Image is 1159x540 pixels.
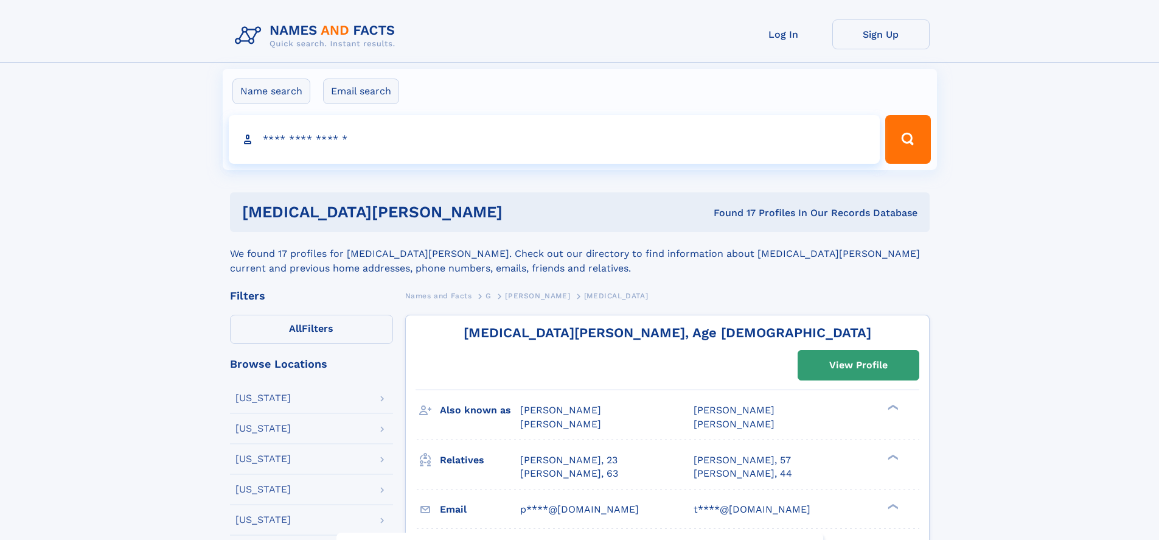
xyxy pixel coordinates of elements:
div: ❯ [885,502,899,510]
div: ❯ [885,404,899,412]
div: [US_STATE] [235,485,291,494]
a: [PERSON_NAME], 44 [694,467,792,480]
a: View Profile [798,351,919,380]
label: Name search [232,79,310,104]
a: Sign Up [832,19,930,49]
div: Found 17 Profiles In Our Records Database [608,206,917,220]
button: Search Button [885,115,930,164]
div: [US_STATE] [235,393,291,403]
input: search input [229,115,880,164]
span: [MEDICAL_DATA] [584,292,648,300]
a: Log In [735,19,832,49]
a: [MEDICAL_DATA][PERSON_NAME], Age [DEMOGRAPHIC_DATA] [464,325,871,340]
div: [US_STATE] [235,454,291,464]
label: Filters [230,315,393,344]
div: [US_STATE] [235,515,291,525]
a: [PERSON_NAME] [505,288,570,303]
div: We found 17 profiles for [MEDICAL_DATA][PERSON_NAME]. Check out our directory to find information... [230,232,930,276]
span: [PERSON_NAME] [520,418,601,430]
h1: [MEDICAL_DATA][PERSON_NAME] [242,205,608,220]
img: Logo Names and Facts [230,19,405,52]
span: G [486,292,492,300]
span: [PERSON_NAME] [694,418,774,430]
span: All [289,323,302,334]
h3: Email [440,499,520,520]
div: [US_STATE] [235,424,291,433]
h3: Relatives [440,450,520,471]
div: View Profile [829,351,888,379]
a: [PERSON_NAME], 63 [520,467,618,480]
a: Names and Facts [405,288,472,303]
a: [PERSON_NAME], 57 [694,454,791,467]
div: Filters [230,290,393,301]
span: [PERSON_NAME] [694,404,774,416]
span: [PERSON_NAME] [505,292,570,300]
a: G [486,288,492,303]
h3: Also known as [440,400,520,421]
div: Browse Locations [230,359,393,370]
div: ❯ [885,453,899,461]
a: [PERSON_NAME], 23 [520,454,618,467]
span: [PERSON_NAME] [520,404,601,416]
label: Email search [323,79,399,104]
